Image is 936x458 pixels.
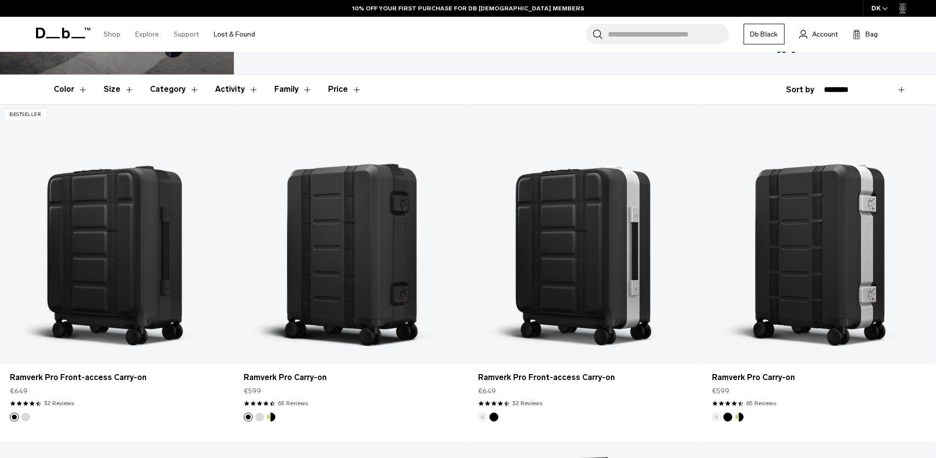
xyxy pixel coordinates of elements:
[135,17,159,52] a: Explore
[812,29,838,39] span: Account
[54,75,88,104] button: Toggle Filter
[255,413,264,421] button: Silver
[512,399,542,408] a: 32 reviews
[478,413,487,421] button: Silver
[44,399,74,408] a: 32 reviews
[853,28,878,40] button: Bag
[244,413,253,421] button: Black Out
[489,413,498,421] button: Black Out
[712,413,721,421] button: Silver
[328,75,362,104] button: Toggle Price
[244,386,261,396] span: €599
[712,372,926,383] a: Ramverk Pro Carry-on
[21,413,30,421] button: Silver
[215,75,259,104] button: Toggle Filter
[735,413,744,421] button: Db x New Amsterdam Surf Association
[266,413,275,421] button: Db x New Amsterdam Surf Association
[478,372,692,383] a: Ramverk Pro Front-access Carry-on
[5,110,45,120] p: Bestseller
[278,399,308,408] a: 65 reviews
[799,28,838,40] a: Account
[865,29,878,39] span: Bag
[234,105,467,364] a: Ramverk Pro Carry-on
[712,386,729,396] span: €599
[10,386,28,396] span: €649
[104,17,120,52] a: Shop
[10,372,224,383] a: Ramverk Pro Front-access Carry-on
[150,75,199,104] button: Toggle Filter
[746,399,776,408] a: 65 reviews
[174,17,199,52] a: Support
[352,4,584,13] a: 10% OFF YOUR FIRST PURCHASE FOR DB [DEMOGRAPHIC_DATA] MEMBERS
[702,105,936,364] a: Ramverk Pro Carry-on
[96,17,262,52] nav: Main Navigation
[723,413,732,421] button: Black Out
[478,386,496,396] span: €649
[274,75,312,104] button: Toggle Filter
[104,75,134,104] button: Toggle Filter
[244,372,457,383] a: Ramverk Pro Carry-on
[10,413,19,421] button: Black Out
[744,24,785,44] a: Db Black
[468,105,702,364] a: Ramverk Pro Front-access Carry-on
[214,17,255,52] a: Lost & Found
